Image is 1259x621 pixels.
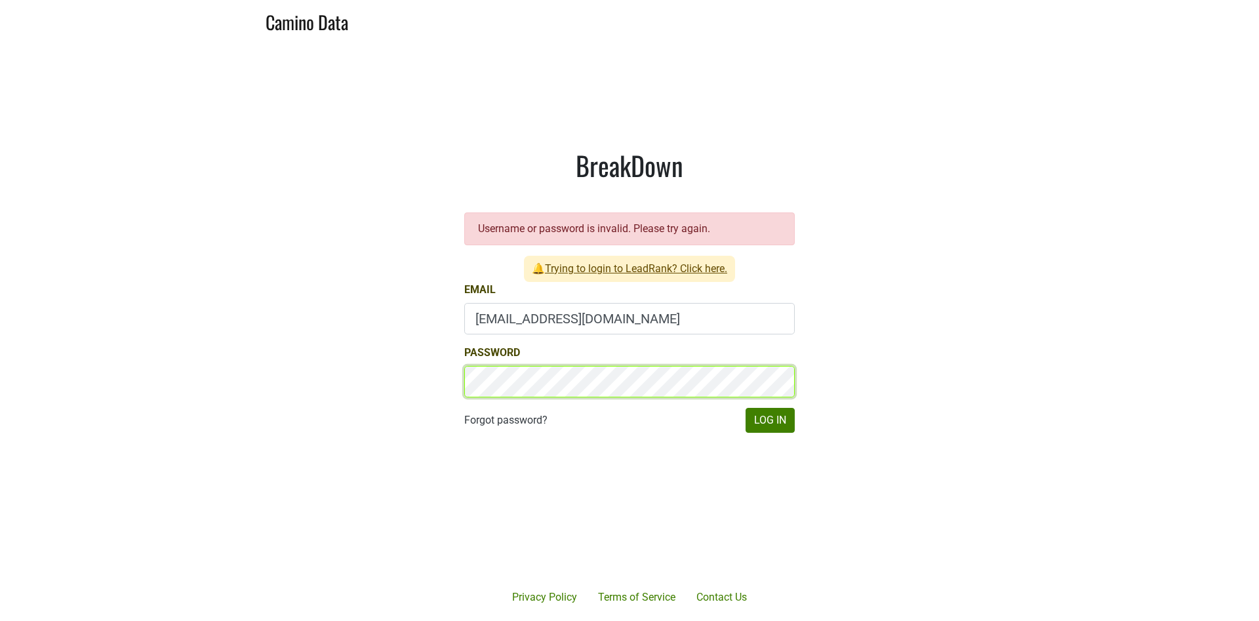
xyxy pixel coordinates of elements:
[502,584,588,611] a: Privacy Policy
[524,256,735,282] span: 🔔
[464,412,548,428] a: Forgot password?
[545,262,727,275] a: Trying to login to LeadRank? Click here.
[464,282,496,298] label: Email
[746,408,795,433] button: Log In
[588,584,686,611] a: Terms of Service
[464,212,795,245] div: Username or password is invalid. Please try again.
[464,345,520,361] label: Password
[464,150,795,181] h1: BreakDown
[686,584,757,611] a: Contact Us
[266,5,348,36] a: Camino Data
